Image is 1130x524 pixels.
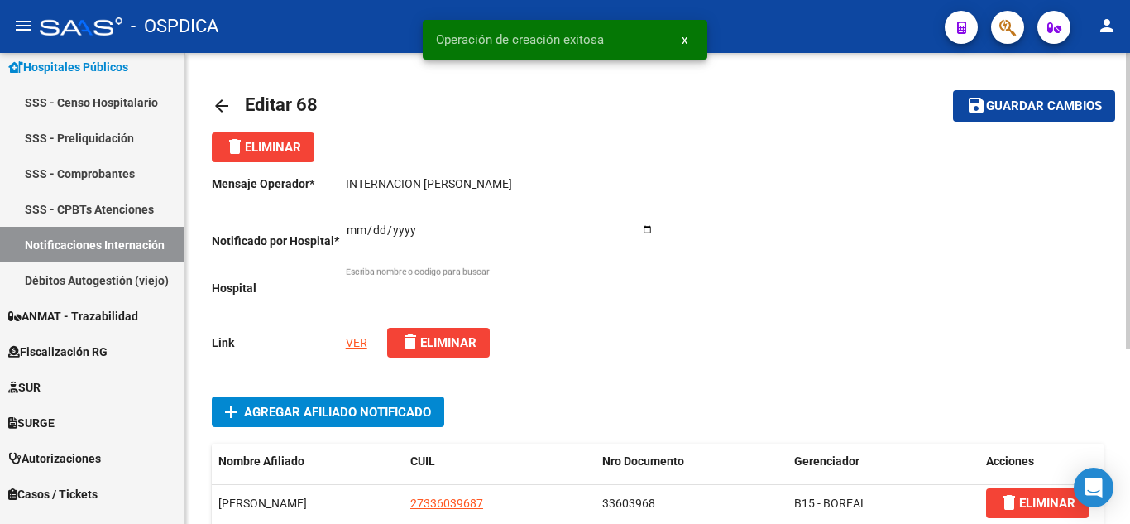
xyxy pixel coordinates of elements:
[1097,16,1117,36] mat-icon: person
[212,444,404,479] datatable-header-cell: Nombre Afiliado
[668,25,701,55] button: x
[602,454,684,468] span: Nro Documento
[979,444,1104,479] datatable-header-cell: Acciones
[212,334,346,352] p: Link
[8,449,101,468] span: Autorizaciones
[225,140,301,155] span: Eliminar
[346,336,367,349] a: VER
[999,493,1019,512] mat-icon: delete
[8,414,55,432] span: SURGE
[436,31,604,48] span: Operación de creación exitosa
[225,137,245,156] mat-icon: delete
[218,497,307,510] span: LLAMPA ELBA PATRICIA
[131,8,218,45] span: - OSPDICA
[400,335,476,350] span: Eliminar
[986,488,1089,518] button: ELIMINAR
[966,95,986,115] mat-icon: save
[400,332,420,352] mat-icon: delete
[212,132,314,162] button: Eliminar
[244,405,431,420] span: Agregar Afiliado Notificado
[794,497,867,510] span: B15 - BOREAL
[8,485,98,503] span: Casos / Tickets
[8,378,41,397] span: SUR
[8,58,128,76] span: Hospitales Públicos
[387,328,490,358] button: Eliminar
[788,444,979,479] datatable-header-cell: Gerenciador
[212,397,444,427] button: Agregar Afiliado Notificado
[245,94,318,115] span: Editar 68
[999,496,1075,511] span: ELIMINAR
[212,175,346,193] p: Mensaje Operador
[404,444,596,479] datatable-header-cell: CUIL
[8,343,108,361] span: Fiscalización RG
[986,99,1102,114] span: Guardar cambios
[986,454,1034,468] span: Acciones
[410,454,435,468] span: CUIL
[1074,468,1113,507] div: Open Intercom Messenger
[8,307,138,325] span: ANMAT - Trazabilidad
[794,454,859,468] span: Gerenciador
[596,444,788,479] datatable-header-cell: Nro Documento
[682,32,687,47] span: x
[212,279,346,297] p: Hospital
[602,497,655,510] span: 33603968
[212,232,346,250] p: Notificado por Hospital
[410,497,483,510] span: 27336039687
[953,90,1115,121] button: Guardar cambios
[218,454,304,468] span: Nombre Afiliado
[212,96,232,116] mat-icon: arrow_back
[13,16,33,36] mat-icon: menu
[221,402,241,422] mat-icon: add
